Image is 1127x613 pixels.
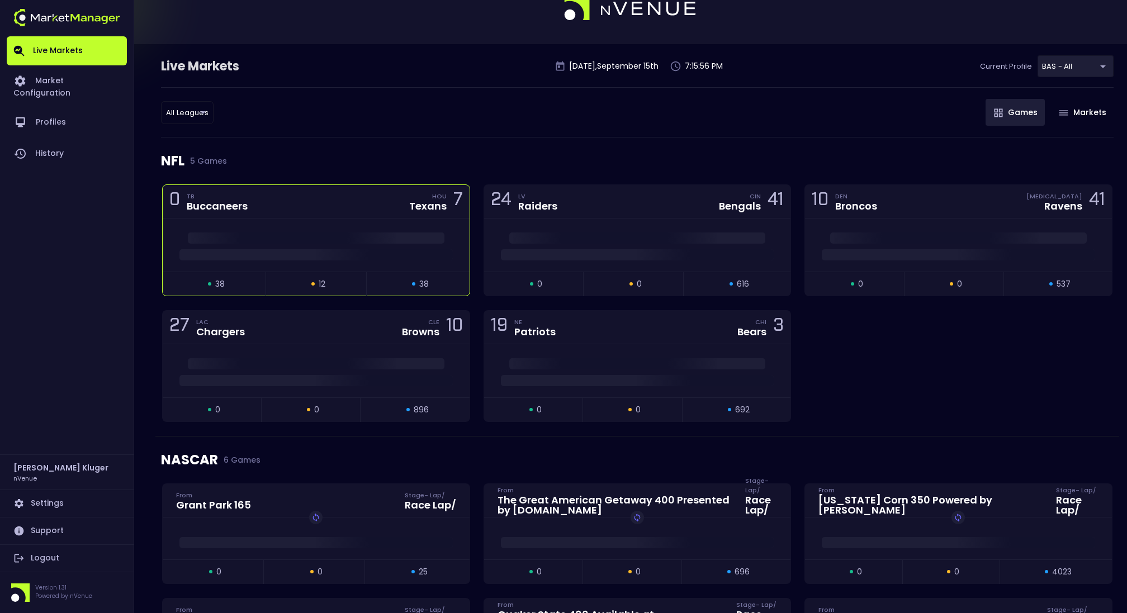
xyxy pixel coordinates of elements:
[1050,99,1114,126] button: Markets
[498,486,732,495] div: From
[453,191,463,212] div: 7
[446,317,463,338] div: 10
[745,486,778,495] div: Stage - Lap /
[537,404,542,416] span: 0
[161,436,1114,483] div: NASCAR
[7,36,127,65] a: Live Markets
[954,513,963,522] img: replayImg
[13,474,37,482] h3: nVenue
[685,60,723,72] p: 7:15:56 PM
[773,317,784,338] div: 3
[857,566,862,578] span: 0
[986,99,1045,126] button: Games
[414,404,429,416] span: 896
[491,191,512,212] div: 24
[835,192,877,201] div: DEN
[318,566,323,578] span: 0
[35,583,92,592] p: Version 1.31
[637,278,642,290] span: 0
[636,404,641,416] span: 0
[405,500,456,510] div: Race Lap /
[514,327,556,337] div: Patriots
[196,317,245,326] div: LAC
[755,317,766,326] div: CHI
[216,566,221,578] span: 0
[419,566,428,578] span: 25
[161,58,297,75] div: Live Markets
[176,500,251,510] div: Grant Park 165
[491,317,508,338] div: 19
[7,107,127,138] a: Profiles
[311,513,320,522] img: replayImg
[1052,566,1072,578] span: 4023
[184,156,227,165] span: 5 Games
[7,490,127,517] a: Settings
[518,201,557,211] div: Raiders
[537,278,542,290] span: 0
[498,495,732,515] div: The Great American Getaway 400 Presented by [DOMAIN_NAME]
[169,191,180,212] div: 0
[498,600,723,609] div: From
[176,491,251,500] div: From
[818,486,1043,495] div: From
[402,327,439,337] div: Browns
[196,327,245,337] div: Chargers
[432,192,447,201] div: HOU
[169,317,190,338] div: 27
[218,455,261,464] span: 6 Games
[319,278,325,290] span: 12
[812,191,828,212] div: 10
[633,513,642,522] img: replayImg
[745,495,778,515] div: Race Lap /
[518,192,557,201] div: LV
[7,545,127,572] a: Logout
[750,192,761,201] div: CIN
[835,201,877,211] div: Broncos
[7,583,127,602] div: Version 1.31Powered by nVenue
[858,278,863,290] span: 0
[35,592,92,600] p: Powered by nVenue
[1057,278,1071,290] span: 537
[1089,191,1105,212] div: 41
[636,566,641,578] span: 0
[13,9,120,26] img: logo
[1038,55,1114,77] div: BAS - All
[818,495,1043,515] div: [US_STATE] Corn 350 Powered by [PERSON_NAME]
[215,278,225,290] span: 38
[7,65,127,107] a: Market Configuration
[514,317,556,326] div: NE
[1044,201,1082,211] div: Ravens
[187,201,248,211] div: Buccaneers
[419,278,429,290] span: 38
[737,327,766,337] div: Bears
[980,61,1032,72] p: Current Profile
[768,191,784,212] div: 41
[314,404,319,416] span: 0
[7,517,127,544] a: Support
[994,108,1003,117] img: gameIcon
[735,566,750,578] span: 696
[735,404,750,416] span: 692
[954,566,959,578] span: 0
[537,566,542,578] span: 0
[405,491,456,500] div: Stage - Lap /
[1026,192,1082,201] div: [MEDICAL_DATA]
[428,317,439,326] div: CLE
[7,138,127,169] a: History
[13,462,108,474] h2: [PERSON_NAME] Kluger
[569,60,659,72] p: [DATE] , September 15 th
[215,404,220,416] span: 0
[1056,486,1098,495] div: Stage - Lap /
[719,201,761,211] div: Bengals
[1059,110,1068,116] img: gameIcon
[161,137,1114,184] div: NFL
[736,600,777,609] div: Stage - Lap /
[957,278,962,290] span: 0
[737,278,749,290] span: 616
[1056,495,1098,515] div: Race Lap /
[187,192,248,201] div: TB
[409,201,447,211] div: Texans
[161,101,214,124] div: BAS - All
